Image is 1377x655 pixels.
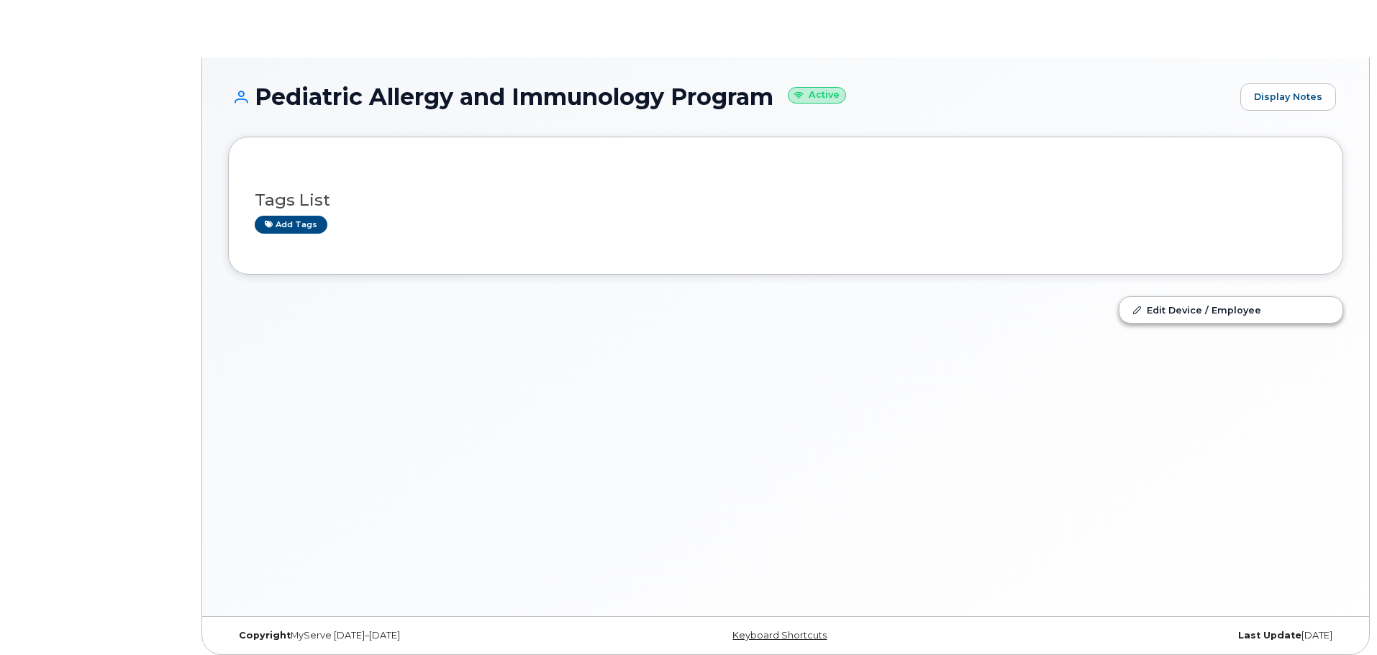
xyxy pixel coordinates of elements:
[1240,83,1336,111] a: Display Notes
[1238,630,1301,641] strong: Last Update
[732,630,827,641] a: Keyboard Shortcuts
[788,87,846,104] small: Active
[239,630,291,641] strong: Copyright
[1119,297,1342,323] a: Edit Device / Employee
[255,216,327,234] a: Add tags
[228,630,600,641] div: MyServe [DATE]–[DATE]
[971,630,1343,641] div: [DATE]
[228,84,1233,109] h1: Pediatric Allergy and Immunology Program
[255,191,1317,209] h3: Tags List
